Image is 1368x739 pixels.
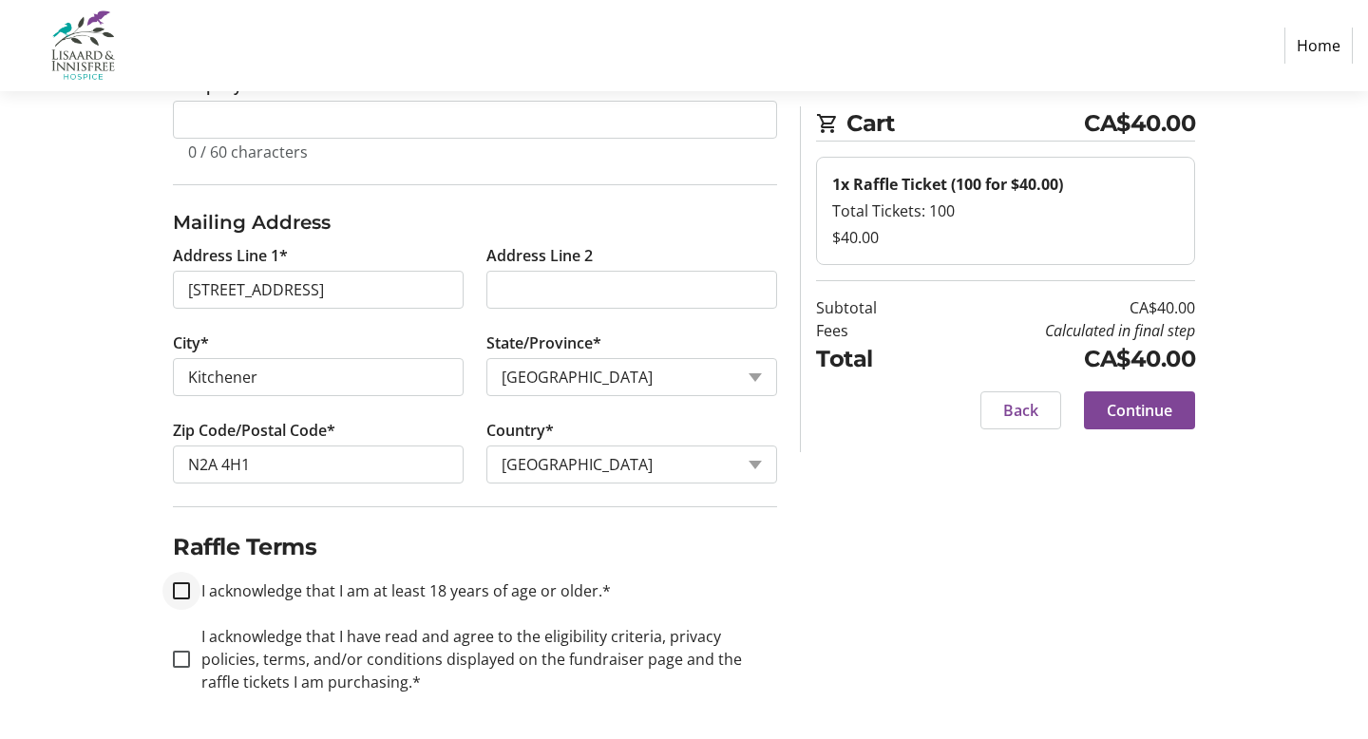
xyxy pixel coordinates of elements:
[173,445,464,483] input: Zip or Postal Code
[816,319,925,342] td: Fees
[925,342,1195,376] td: CA$40.00
[925,319,1195,342] td: Calculated in final step
[816,342,925,376] td: Total
[173,358,464,396] input: City
[190,579,611,602] label: I acknowledge that I am at least 18 years of age or older.*
[188,142,308,162] tr-character-limit: 0 / 60 characters
[832,199,1179,222] div: Total Tickets: 100
[486,332,601,354] label: State/Province*
[1003,399,1038,422] span: Back
[173,530,777,564] h2: Raffle Terms
[190,625,777,693] label: I acknowledge that I have read and agree to the eligibility criteria, privacy policies, terms, an...
[832,226,1179,249] div: $40.00
[1284,28,1353,64] a: Home
[1107,399,1172,422] span: Continue
[15,8,150,84] img: Lisaard & Innisfree Hospice's Logo
[980,391,1061,429] button: Back
[486,244,593,267] label: Address Line 2
[846,106,1084,141] span: Cart
[173,419,335,442] label: Zip Code/Postal Code*
[832,174,1063,195] strong: 1x Raffle Ticket (100 for $40.00)
[1084,106,1195,141] span: CA$40.00
[1084,391,1195,429] button: Continue
[173,332,209,354] label: City*
[173,208,777,237] h3: Mailing Address
[925,296,1195,319] td: CA$40.00
[816,296,925,319] td: Subtotal
[173,271,464,309] input: Address
[486,419,554,442] label: Country*
[173,244,288,267] label: Address Line 1*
